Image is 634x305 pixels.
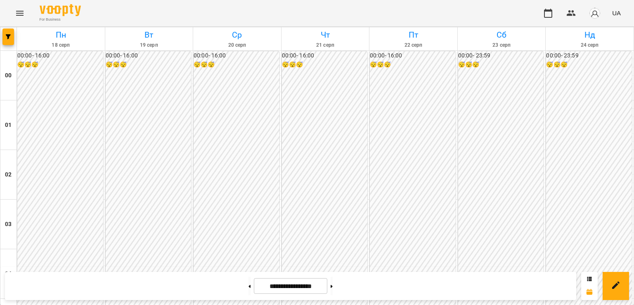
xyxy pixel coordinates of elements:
[459,29,544,41] h6: Сб
[609,5,624,21] button: UA
[458,51,544,60] h6: 00:00 - 23:59
[17,51,103,60] h6: 00:00 - 16:00
[283,29,368,41] h6: Чт
[370,51,456,60] h6: 00:00 - 16:00
[5,71,12,80] h6: 00
[10,3,30,23] button: Menu
[547,29,632,41] h6: Нд
[106,60,192,69] h6: 😴😴😴
[18,29,104,41] h6: Пн
[194,29,280,41] h6: Ср
[371,41,456,49] h6: 22 серп
[282,51,368,60] h6: 00:00 - 16:00
[106,29,192,41] h6: Вт
[370,60,456,69] h6: 😴😴😴
[194,41,280,49] h6: 20 серп
[194,51,279,60] h6: 00:00 - 16:00
[106,41,192,49] h6: 19 серп
[459,41,544,49] h6: 23 серп
[589,7,601,19] img: avatar_s.png
[547,41,632,49] h6: 24 серп
[5,220,12,229] h6: 03
[194,60,279,69] h6: 😴😴😴
[18,41,104,49] h6: 18 серп
[546,51,632,60] h6: 00:00 - 23:59
[371,29,456,41] h6: Пт
[282,60,368,69] h6: 😴😴😴
[612,9,621,17] span: UA
[106,51,192,60] h6: 00:00 - 16:00
[5,121,12,130] h6: 01
[546,60,632,69] h6: 😴😴😴
[458,60,544,69] h6: 😴😴😴
[283,41,368,49] h6: 21 серп
[17,60,103,69] h6: 😴😴😴
[40,17,81,22] span: For Business
[40,4,81,16] img: Voopty Logo
[5,170,12,179] h6: 02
